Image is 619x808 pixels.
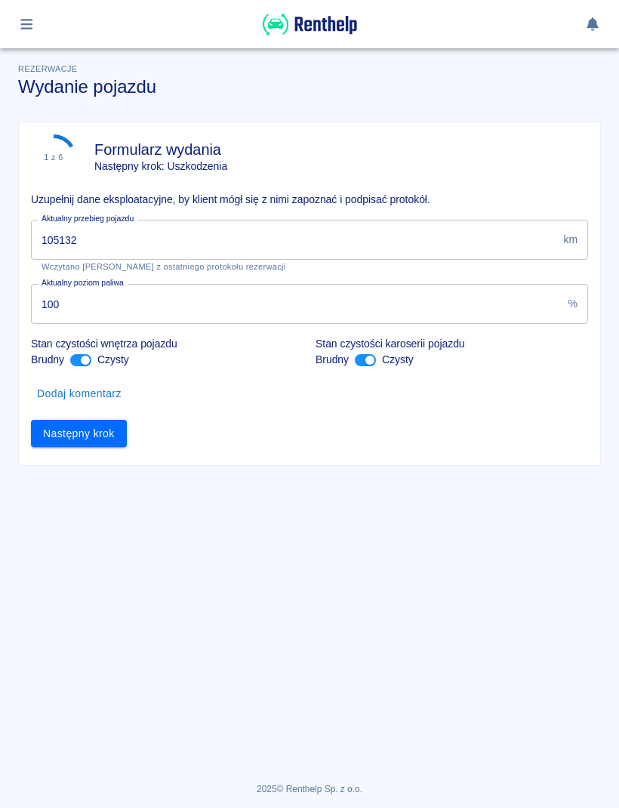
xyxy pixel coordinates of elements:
p: Brudny [31,352,64,368]
h4: Formularz wydania [94,140,227,159]
div: 1 z 6 [44,153,63,162]
label: Aktualny poziom paliwa [42,277,124,288]
p: % [568,296,577,312]
span: Rezerwacje [18,64,77,73]
p: Stan czystości wnętrza pojazdu [31,336,303,352]
p: Brudny [316,352,349,368]
h3: Wydanie pojazdu [18,76,601,97]
p: Uzupełnij dane eksploatacyjne, by klient mógł się z nimi zapoznać i podpisać protokół. [31,192,588,208]
button: Dodaj komentarz [31,380,128,408]
p: Czysty [382,352,414,368]
p: Wczytano [PERSON_NAME] z ostatniego protokołu rezerwacji [42,262,577,272]
p: km [563,232,577,248]
button: Następny krok [31,420,127,448]
p: Stan czystości karoserii pojazdu [316,336,588,352]
p: Następny krok: Uszkodzenia [94,159,227,174]
a: Renthelp logo [263,27,357,40]
img: Renthelp logo [263,12,357,37]
label: Aktualny przebieg pojazdu [42,213,134,224]
p: Czysty [97,352,129,368]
